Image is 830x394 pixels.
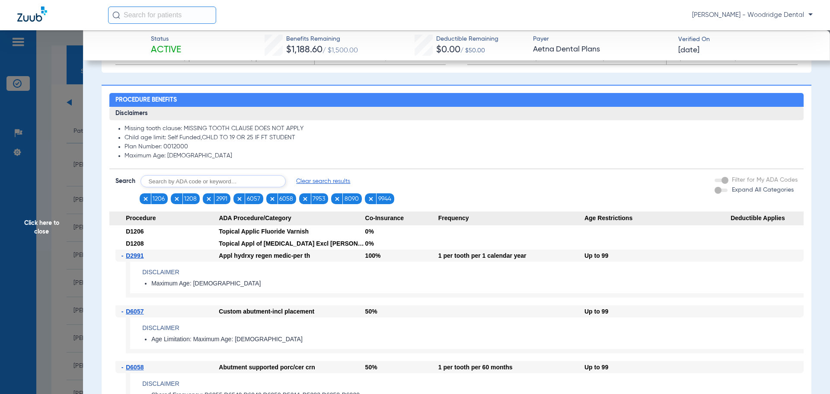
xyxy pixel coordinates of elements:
input: Search by ADA code or keyword… [140,175,286,187]
div: Topical Appl of [MEDICAL_DATA] Excl [PERSON_NAME] [219,237,365,250]
span: Co-Insurance [365,211,438,225]
div: Up to 99 [584,361,731,373]
div: 50% [365,361,438,373]
div: 50% [365,305,438,317]
div: 0% [365,225,438,237]
span: D6058 [126,364,144,371]
span: 6057 [247,195,260,203]
span: - [121,250,126,262]
span: 1208 [184,195,197,203]
img: x.svg [143,196,149,202]
img: Search Icon [112,11,120,19]
img: x.svg [302,196,308,202]
li: Child age limit: Self Funded,CHLD TO 19 OR 25 IF FT STUDENT [124,134,798,142]
h4: Disclaimer [142,379,804,388]
img: x.svg [368,196,374,202]
span: Active [151,44,181,56]
li: Maximum Age: [DEMOGRAPHIC_DATA] [151,280,804,288]
span: D1206 [126,228,144,235]
li: Maximum Age: [DEMOGRAPHIC_DATA] [124,152,798,160]
span: / $50.00 [460,48,485,54]
input: Search for patients [108,6,216,24]
span: D2991 [126,252,144,259]
span: $0.00 [436,45,460,54]
span: Age Restrictions [584,211,731,225]
span: 7953 [313,195,325,203]
li: Age Limitation: Maximum Age: [DEMOGRAPHIC_DATA] [151,336,804,343]
span: - [121,305,126,317]
span: Payer [533,35,671,44]
span: 2991 [216,195,227,203]
h4: Disclaimer [142,324,804,333]
span: - [121,361,126,373]
div: 100% [365,250,438,262]
label: Filter for My ADA Codes [730,176,798,185]
span: $1,188.60 [286,45,322,54]
div: Up to 99 [584,250,731,262]
div: 1 per tooth per 60 months [438,361,584,373]
span: 8090 [345,195,359,203]
div: Abutment supported porc/cer crn [219,361,365,373]
span: 1206 [153,195,165,203]
img: x.svg [269,196,275,202]
span: Status [151,35,181,44]
img: x.svg [174,196,180,202]
span: Aetna Dental Plans [533,44,671,55]
span: Deductible Remaining [436,35,498,44]
span: [DATE] [678,45,699,56]
span: / $1,500.00 [322,47,358,54]
span: 6058 [279,195,293,203]
span: Expand All Categories [732,187,794,193]
h4: Disclaimer [142,268,804,277]
span: Search [115,177,135,186]
li: Plan Number: 0012000 [124,143,798,151]
div: Topical Applic Fluoride Varnish [219,225,365,237]
span: Verified On [678,35,816,44]
div: Appl hydrxy regen medic-per th [219,250,365,262]
span: Benefits Remaining [286,35,358,44]
h2: Procedure Benefits [109,93,804,107]
li: Missing tooth clause: MISSING TOOTH CLAUSE DOES NOT APPLY [124,125,798,133]
div: Up to 99 [584,305,731,317]
div: 0% [365,237,438,250]
span: ADA Procedure/Category [219,211,365,225]
div: 1 per tooth per 1 calendar year [438,250,584,262]
img: Zuub Logo [17,6,47,22]
span: Procedure [109,211,219,225]
img: x.svg [206,196,212,202]
h3: Disclaimers [109,107,804,121]
span: Deductible Applies [731,211,804,225]
span: D1208 [126,240,144,247]
img: x.svg [236,196,243,202]
span: D6057 [126,308,144,315]
div: Custom abutment-incl placement [219,305,365,317]
span: Frequency [438,211,584,225]
span: [PERSON_NAME] - Woodridge Dental [692,11,813,19]
img: x.svg [334,196,340,202]
span: 9944 [378,195,391,203]
span: Clear search results [296,177,350,186]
